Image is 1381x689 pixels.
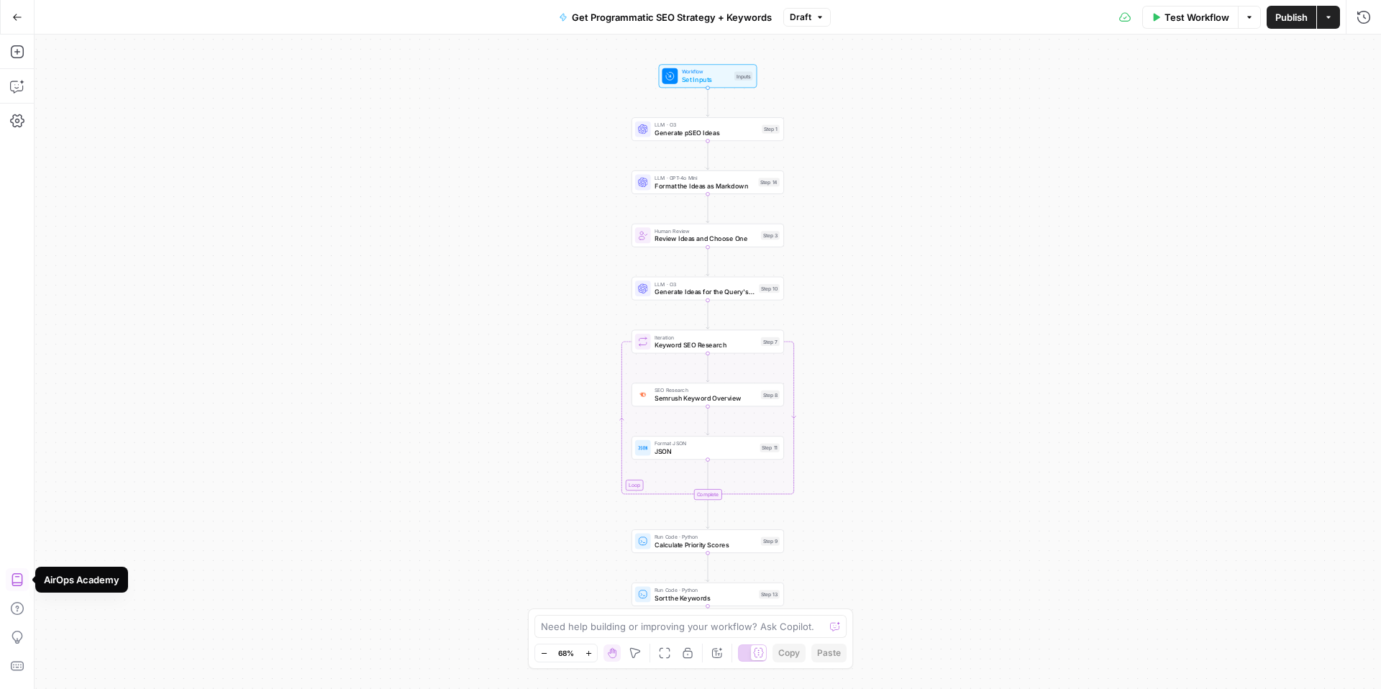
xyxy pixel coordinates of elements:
span: Workflow [682,68,731,76]
div: Step 7 [761,337,780,346]
span: 68% [558,647,574,659]
span: Sort the Keywords [655,593,755,603]
span: Run Code · Python [655,586,755,594]
span: JSON [655,447,756,457]
div: Step 8 [761,391,780,399]
span: Generate pSEO Ideas [655,128,758,138]
div: Step 1 [762,124,780,133]
span: Keyword SEO Research [655,340,757,350]
div: LLM · GPT-4o MiniFormat the Ideas as MarkdownStep 14 [632,170,784,194]
span: SEO Research [655,386,757,394]
div: LLM · O3Generate Ideas for the Query's VariablesStep 10 [632,277,784,301]
span: Format JSON [655,439,756,447]
g: Edge from step_8 to step_11 [706,406,709,435]
div: Human ReviewReview Ideas and Choose OneStep 3 [632,224,784,247]
div: WorkflowSet InputsInputs [632,64,784,88]
div: SEO ResearchSemrush Keyword OverviewStep 8 [632,383,784,406]
button: Paste [811,644,847,662]
span: Paste [817,647,841,660]
div: Step 9 [761,537,780,545]
button: Get Programmatic SEO Strategy + Keywords [550,6,780,29]
g: Edge from step_3 to step_10 [706,247,709,276]
div: Inputs [734,72,752,81]
span: Publish [1275,10,1308,24]
g: Edge from step_14 to step_3 [706,194,709,223]
g: Edge from start to step_1 [706,88,709,117]
span: Get Programmatic SEO Strategy + Keywords [572,10,772,24]
div: Run Code · PythonCalculate Priority ScoresStep 9 [632,529,784,553]
g: Edge from step_9 to step_13 [706,553,709,582]
button: Publish [1267,6,1316,29]
span: Generate Ideas for the Query's Variables [655,287,755,297]
span: LLM · O3 [655,280,755,288]
div: Step 13 [759,590,780,598]
span: Calculate Priority Scores [655,539,757,549]
div: Complete [632,489,784,500]
button: Test Workflow [1142,6,1238,29]
div: Step 10 [759,284,780,293]
span: Human Review [655,227,757,235]
span: Draft [790,11,811,24]
div: LoopIterationKeyword SEO ResearchStep 7 [632,330,784,354]
div: Step 3 [761,231,780,239]
span: Semrush Keyword Overview [655,393,757,403]
span: LLM · O3 [655,121,758,129]
span: Iteration [655,333,757,341]
g: Edge from step_7 to step_8 [706,353,709,382]
img: v3j4otw2j2lxnxfkcl44e66h4fup [638,391,648,399]
g: Edge from step_1 to step_14 [706,141,709,170]
div: Format JSONJSONStep 11 [632,436,784,460]
span: Review Ideas and Choose One [655,234,757,244]
button: Copy [772,644,806,662]
div: Complete [694,489,722,500]
span: Run Code · Python [655,533,757,541]
button: Draft [783,8,831,27]
div: Run Code · PythonSort the KeywordsStep 13 [632,583,784,606]
span: LLM · GPT-4o Mini [655,174,755,182]
span: Format the Ideas as Markdown [655,181,755,191]
span: Copy [778,647,800,660]
div: Step 11 [760,443,779,452]
span: Test Workflow [1164,10,1229,24]
div: LLM · O3Generate pSEO IdeasStep 1 [632,117,784,141]
g: Edge from step_10 to step_7 [706,301,709,329]
span: Set Inputs [682,75,731,85]
g: Edge from step_7-iteration-end to step_9 [706,500,709,529]
div: Step 14 [758,178,779,186]
div: AirOps Academy [44,572,119,587]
